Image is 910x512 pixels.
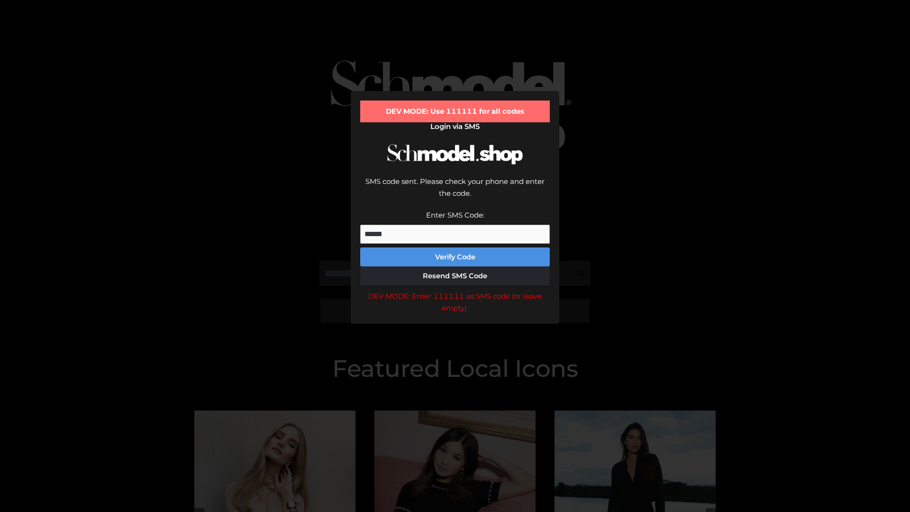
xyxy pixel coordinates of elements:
div: DEV MODE: Enter 111111 as SMS code (or leave empty). [360,290,550,314]
label: Enter SMS Code: [426,210,484,219]
button: Verify Code [360,247,550,266]
div: DEV MODE: Use 111111 for all codes [360,101,550,122]
h2: Login via SMS [360,122,550,131]
div: SMS code sent. Please check your phone and enter the code. [360,175,550,209]
img: Schmodel Logo [384,136,526,173]
button: Resend SMS Code [360,266,550,285]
